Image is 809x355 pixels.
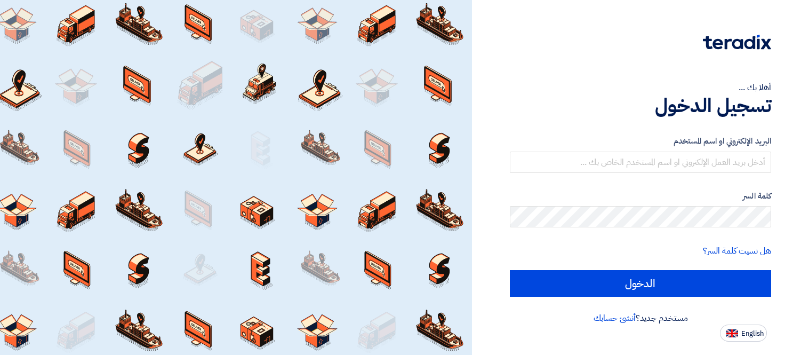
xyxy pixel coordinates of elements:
div: أهلا بك ... [510,81,771,94]
input: أدخل بريد العمل الإلكتروني او اسم المستخدم الخاص بك ... [510,152,771,173]
a: أنشئ حسابك [594,312,636,325]
input: الدخول [510,270,771,297]
div: مستخدم جديد؟ [510,312,771,325]
img: Teradix logo [703,35,771,50]
label: كلمة السر [510,190,771,202]
label: البريد الإلكتروني او اسم المستخدم [510,135,771,147]
span: English [741,330,764,337]
h1: تسجيل الدخول [510,94,771,117]
img: en-US.png [726,329,738,337]
a: هل نسيت كلمة السر؟ [703,244,771,257]
button: English [720,325,767,342]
